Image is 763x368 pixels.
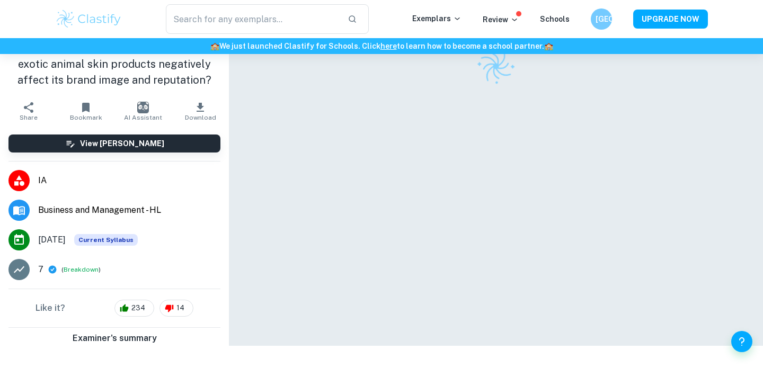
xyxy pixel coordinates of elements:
div: 234 [114,300,154,317]
span: Business and Management - HL [38,204,220,217]
img: Clastify logo [55,8,122,30]
h6: We just launched Clastify for Schools. Click to learn how to become a school partner. [2,40,761,52]
span: ( ) [61,265,101,275]
p: Review [483,14,519,25]
span: Share [20,114,38,121]
button: Bookmark [57,96,114,126]
span: Bookmark [70,114,102,121]
input: Search for any exemplars... [166,4,339,34]
span: 14 [171,303,190,314]
button: AI Assistant [114,96,172,126]
img: AI Assistant [137,102,149,113]
h1: To what extent does [PERSON_NAME]‘s exotic animal skin products negatively affect its brand image... [8,40,220,88]
p: Exemplars [412,13,462,24]
div: This exemplar is based on the current syllabus. Feel free to refer to it for inspiration/ideas wh... [74,234,138,246]
h6: Like it? [36,302,65,315]
span: IA [38,174,220,187]
h6: Examiner's summary [4,332,225,345]
span: AI Assistant [124,114,162,121]
a: Schools [540,15,570,23]
span: 234 [126,303,151,314]
button: UPGRADE NOW [633,10,708,29]
img: Clastify logo [470,40,522,93]
button: [GEOGRAPHIC_DATA] [591,8,612,30]
p: 7 [38,263,43,276]
button: View [PERSON_NAME] [8,134,220,152]
button: Breakdown [64,265,99,275]
a: here [380,42,397,50]
span: [DATE] [38,234,66,246]
span: Current Syllabus [74,234,138,246]
span: 🏫 [210,42,219,50]
h6: View [PERSON_NAME] [80,138,164,149]
span: 🏫 [544,42,553,50]
span: Download [185,114,216,121]
h6: [GEOGRAPHIC_DATA] [596,13,608,25]
div: 14 [159,300,193,317]
button: Download [172,96,229,126]
button: Help and Feedback [731,331,752,352]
